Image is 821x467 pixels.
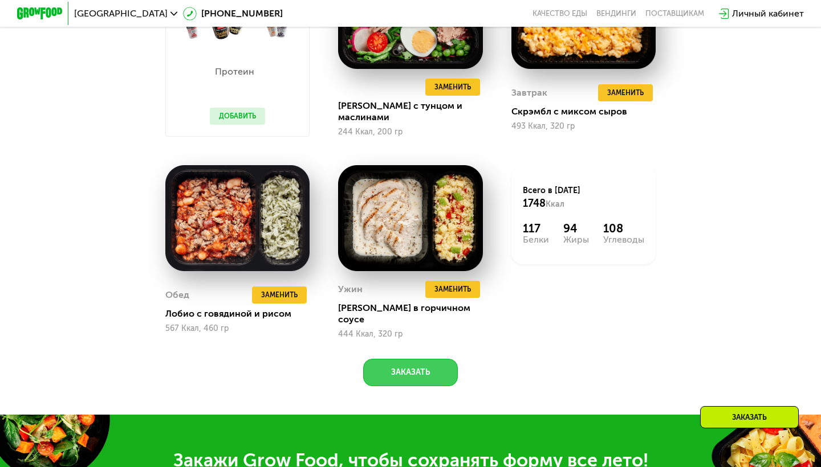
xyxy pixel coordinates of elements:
[523,222,549,235] div: 117
[165,308,319,319] div: Лобио с говядиной и рисом
[338,330,482,339] div: 444 Ккал, 320 гр
[338,100,491,123] div: [PERSON_NAME] с тунцом и маслинами
[252,286,307,304] button: Заменить
[165,286,189,304] div: Обед
[603,222,644,235] div: 108
[210,67,259,76] p: Протеин
[700,406,799,428] div: Заказать
[511,84,547,101] div: Завтрак
[165,324,310,333] div: 567 Ккал, 460 гр
[261,289,298,301] span: Заменить
[183,7,283,21] a: [PHONE_NUMBER]
[523,235,549,244] div: Белки
[607,87,644,99] span: Заменить
[523,197,546,210] span: 1748
[363,359,458,386] button: Заказать
[596,9,636,18] a: Вендинги
[523,185,644,210] div: Всего в [DATE]
[732,7,804,21] div: Личный кабинет
[533,9,587,18] a: Качество еды
[645,9,704,18] div: поставщикам
[434,284,471,295] span: Заменить
[425,79,480,96] button: Заменить
[546,199,564,209] span: Ккал
[338,302,491,325] div: [PERSON_NAME] в горчичном соусе
[511,122,656,131] div: 493 Ккал, 320 гр
[338,281,363,298] div: Ужин
[603,235,644,244] div: Углеводы
[563,235,589,244] div: Жиры
[511,106,665,117] div: Скрэмбл с миксом сыров
[598,84,653,101] button: Заменить
[338,128,482,137] div: 244 Ккал, 200 гр
[74,9,168,18] span: [GEOGRAPHIC_DATA]
[563,222,589,235] div: 94
[425,281,480,298] button: Заменить
[210,108,265,125] button: Добавить
[434,81,471,93] span: Заменить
